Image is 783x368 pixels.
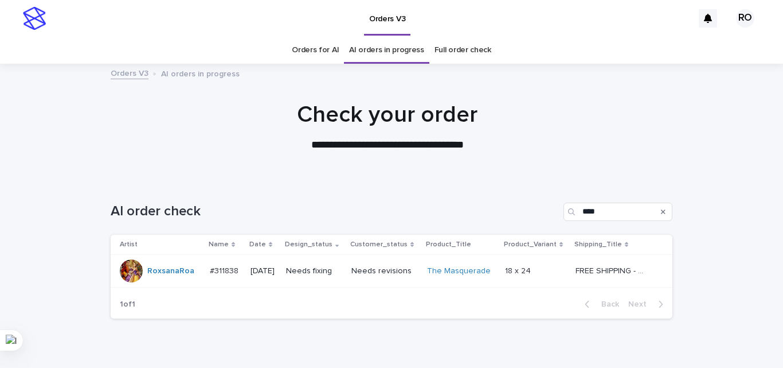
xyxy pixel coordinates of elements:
[210,264,241,276] p: #311838
[349,37,424,64] a: AI orders in progress
[575,264,649,276] p: FREE SHIPPING - preview in 1-2 business days, after your approval delivery will take 5-10 b.d.
[292,37,339,64] a: Orders for AI
[249,238,266,251] p: Date
[504,238,557,251] p: Product_Variant
[351,266,418,276] p: Needs revisions
[350,238,408,251] p: Customer_status
[111,290,144,319] p: 1 of 1
[111,255,672,288] tr: RoxsanaRoa #311838#311838 [DATE]Needs fixingNeeds revisionsThe Masquerade 18 x 2418 x 24 FREE SHI...
[285,238,332,251] p: Design_status
[250,266,277,276] p: [DATE]
[111,203,559,220] h1: AI order check
[628,300,653,308] span: Next
[286,266,342,276] p: Needs fixing
[736,9,754,28] div: RO
[563,203,672,221] input: Search
[574,238,622,251] p: Shipping_Title
[624,299,672,309] button: Next
[120,238,138,251] p: Artist
[594,300,619,308] span: Back
[434,37,491,64] a: Full order check
[107,101,668,129] h1: Check your order
[505,264,533,276] p: 18 x 24
[427,266,491,276] a: The Masquerade
[23,7,46,30] img: stacker-logo-s-only.png
[161,67,240,79] p: AI orders in progress
[575,299,624,309] button: Back
[209,238,229,251] p: Name
[147,266,194,276] a: RoxsanaRoa
[426,238,471,251] p: Product_Title
[111,66,148,79] a: Orders V3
